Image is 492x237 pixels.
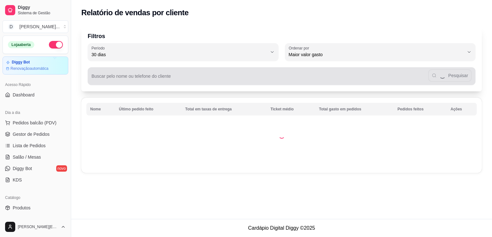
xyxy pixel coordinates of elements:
[289,45,311,51] label: Ordenar por
[13,177,22,183] span: KDS
[91,45,107,51] label: Período
[18,5,66,10] span: Diggy
[8,41,34,48] div: Loja aberta
[71,219,492,237] footer: Cardápio Digital Diggy © 2025
[3,129,68,139] a: Gestor de Pedidos
[13,120,57,126] span: Pedidos balcão (PDV)
[3,108,68,118] div: Dia a dia
[13,205,30,211] span: Produtos
[3,175,68,185] a: KDS
[13,131,50,137] span: Gestor de Pedidos
[3,193,68,203] div: Catálogo
[289,51,464,58] span: Maior valor gasto
[3,118,68,128] button: Pedidos balcão (PDV)
[3,214,68,224] a: Complementos
[285,43,476,61] button: Ordenar porMaior valor gasto
[18,10,66,16] span: Sistema de Gestão
[3,80,68,90] div: Acesso Rápido
[91,76,428,82] input: Buscar pelo nome ou telefone do cliente
[3,3,68,18] a: DiggySistema de Gestão
[13,216,43,222] span: Complementos
[12,60,30,65] article: Diggy Bot
[3,90,68,100] a: Dashboard
[19,23,60,30] div: [PERSON_NAME] ...
[3,219,68,234] button: [PERSON_NAME][EMAIL_ADDRESS][DOMAIN_NAME]
[81,8,189,18] h2: Relatório de vendas por cliente
[279,132,285,139] div: Loading
[3,163,68,174] a: Diggy Botnovo
[8,23,14,30] span: D
[13,92,35,98] span: Dashboard
[10,66,48,71] article: Renovação automática
[88,43,279,61] button: Período30 dias
[13,154,41,160] span: Salão / Mesas
[49,41,63,49] button: Alterar Status
[3,152,68,162] a: Salão / Mesas
[13,142,46,149] span: Lista de Pedidos
[3,20,68,33] button: Select a team
[18,224,58,229] span: [PERSON_NAME][EMAIL_ADDRESS][DOMAIN_NAME]
[91,51,267,58] span: 30 dias
[13,165,32,172] span: Diggy Bot
[3,56,68,75] a: Diggy BotRenovaçãoautomática
[3,141,68,151] a: Lista de Pedidos
[88,32,475,41] p: Filtros
[3,203,68,213] a: Produtos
